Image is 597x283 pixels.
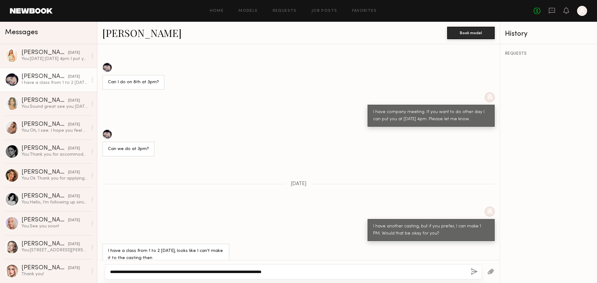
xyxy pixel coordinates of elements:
[21,74,68,80] div: [PERSON_NAME]
[21,121,68,128] div: [PERSON_NAME]
[238,9,257,13] a: Models
[21,128,88,134] div: You: Oh, I see. I hope you feel better. I can schedule you for [DATE] 4pm. Does that work for you?
[68,74,80,80] div: [DATE]
[312,9,337,13] a: Job Posts
[21,265,68,271] div: [PERSON_NAME]
[21,199,88,205] div: You: Hello, I’m following up since I haven’t received a response from you. I would appreciate it ...
[108,79,159,86] div: Can I do on 8th at 3pm?
[21,80,88,86] div: I have a class from 1 to 2 [DATE], looks like I can’t make it to the casting then
[447,30,495,35] a: Book model
[102,26,182,39] a: [PERSON_NAME]
[5,29,38,36] span: Messages
[273,9,297,13] a: Requests
[21,50,68,56] div: [PERSON_NAME]
[577,6,587,16] a: A
[21,152,88,157] div: You: Thank you for accommodating the sudden change. Then I will schedule you for [DATE] 3pm. Than...
[108,146,149,153] div: Can we do at 3pm?
[21,56,88,62] div: You: [DATE] [DATE] 4pm I put you on schedule. See you [DATE].
[21,169,68,176] div: [PERSON_NAME]
[68,146,80,152] div: [DATE]
[21,241,68,247] div: [PERSON_NAME]
[21,247,88,253] div: You: [STREET_ADDRESS][PERSON_NAME]. You are scheduled for casting [DATE] 3pm See you then.
[68,122,80,128] div: [DATE]
[21,98,68,104] div: [PERSON_NAME]
[68,50,80,56] div: [DATE]
[68,241,80,247] div: [DATE]
[21,217,68,223] div: [PERSON_NAME]
[68,265,80,271] div: [DATE]
[373,223,489,237] div: I have another casting, but if you prefer, I can make 1 PM. Would that be okay for you?
[505,30,592,38] div: History
[21,104,88,110] div: You: Sound great see you [DATE] 2pm.
[68,98,80,104] div: [DATE]
[108,248,224,262] div: I have a class from 1 to 2 [DATE], looks like I can’t make it to the casting then
[291,181,307,187] span: [DATE]
[21,145,68,152] div: [PERSON_NAME]
[21,176,88,181] div: You: Ok Thank you for applying, have a great day.
[68,217,80,223] div: [DATE]
[68,170,80,176] div: [DATE]
[21,193,68,199] div: [PERSON_NAME]
[210,9,224,13] a: Home
[352,9,377,13] a: Favorites
[21,223,88,229] div: You: See you soon!
[21,271,88,277] div: Thank you!
[447,27,495,39] button: Book model
[68,194,80,199] div: [DATE]
[373,109,489,123] div: I have company meeting. If you want to do other day I can put you at [DATE] 4pm. Please let me know.
[505,52,592,56] div: REQUESTS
